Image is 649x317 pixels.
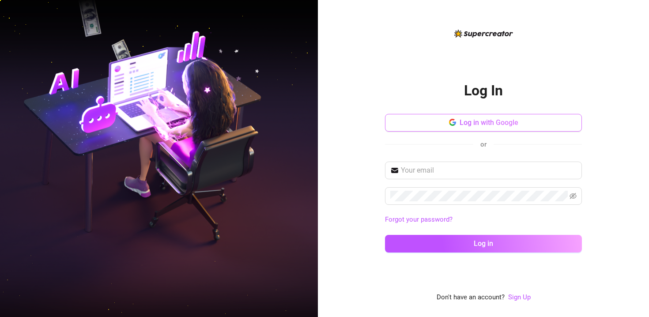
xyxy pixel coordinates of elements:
a: Sign Up [508,293,531,301]
span: or [480,140,487,148]
span: Don't have an account? [437,292,505,303]
a: Forgot your password? [385,215,453,223]
input: Your email [401,165,577,176]
a: Sign Up [508,292,531,303]
button: Log in with Google [385,114,582,132]
span: eye-invisible [570,192,577,200]
a: Forgot your password? [385,215,582,225]
img: logo-BBDzfeDw.svg [454,30,513,38]
button: Log in [385,235,582,253]
h2: Log In [464,82,503,100]
span: Log in with Google [460,118,518,127]
span: Log in [474,239,493,248]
